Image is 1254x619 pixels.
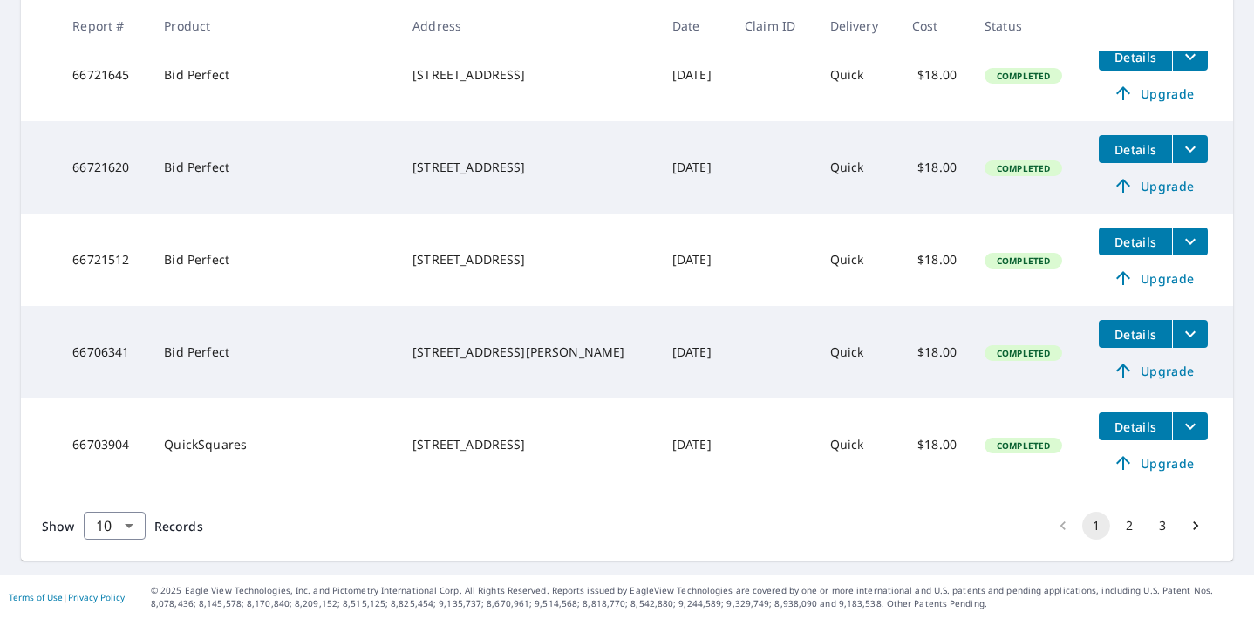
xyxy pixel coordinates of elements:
div: Show 10 records [84,512,146,540]
span: Upgrade [1109,175,1197,196]
span: Completed [986,255,1060,267]
span: Completed [986,439,1060,452]
p: | [9,592,125,602]
td: Quick [816,306,898,398]
div: [STREET_ADDRESS] [412,436,644,453]
span: Completed [986,162,1060,174]
button: detailsBtn-66721512 [1099,228,1172,255]
span: Upgrade [1109,360,1197,381]
div: [STREET_ADDRESS] [412,251,644,269]
td: $18.00 [898,214,971,306]
button: Go to next page [1182,512,1210,540]
button: Go to page 2 [1115,512,1143,540]
div: [STREET_ADDRESS] [412,159,644,176]
span: Details [1109,234,1162,250]
span: Details [1109,49,1162,65]
td: 66703904 [58,398,150,491]
td: $18.00 [898,306,971,398]
button: filesDropdownBtn-66703904 [1172,412,1208,440]
td: 66721512 [58,214,150,306]
a: Terms of Use [9,591,63,603]
span: Details [1109,141,1162,158]
div: 10 [84,501,146,550]
td: [DATE] [658,121,731,214]
span: Upgrade [1109,83,1197,104]
span: Completed [986,347,1060,359]
span: Records [154,518,203,534]
span: Upgrade [1109,268,1197,289]
td: Bid Perfect [150,121,399,214]
td: $18.00 [898,121,971,214]
span: Completed [986,70,1060,82]
a: Upgrade [1099,449,1208,477]
td: [DATE] [658,214,731,306]
div: [STREET_ADDRESS] [412,66,644,84]
a: Upgrade [1099,79,1208,107]
span: Details [1109,326,1162,343]
button: Go to page 3 [1148,512,1176,540]
span: Upgrade [1109,452,1197,473]
td: Bid Perfect [150,214,399,306]
div: [STREET_ADDRESS][PERSON_NAME] [412,344,644,361]
a: Privacy Policy [68,591,125,603]
td: Quick [816,214,898,306]
button: detailsBtn-66706341 [1099,320,1172,348]
button: filesDropdownBtn-66721620 [1172,135,1208,163]
button: detailsBtn-66703904 [1099,412,1172,440]
button: detailsBtn-66721620 [1099,135,1172,163]
td: Quick [816,29,898,121]
button: filesDropdownBtn-66706341 [1172,320,1208,348]
a: Upgrade [1099,357,1208,384]
td: Bid Perfect [150,29,399,121]
p: © 2025 Eagle View Technologies, Inc. and Pictometry International Corp. All Rights Reserved. Repo... [151,584,1245,610]
a: Upgrade [1099,172,1208,200]
button: filesDropdownBtn-66721512 [1172,228,1208,255]
button: filesDropdownBtn-66721645 [1172,43,1208,71]
td: 66721645 [58,29,150,121]
td: $18.00 [898,29,971,121]
td: $18.00 [898,398,971,491]
td: [DATE] [658,306,731,398]
td: Bid Perfect [150,306,399,398]
td: QuickSquares [150,398,399,491]
td: [DATE] [658,29,731,121]
span: Details [1109,418,1162,435]
td: Quick [816,121,898,214]
td: 66721620 [58,121,150,214]
nav: pagination navigation [1046,512,1212,540]
td: Quick [816,398,898,491]
span: Show [42,518,75,534]
button: detailsBtn-66721645 [1099,43,1172,71]
td: 66706341 [58,306,150,398]
button: page 1 [1082,512,1110,540]
a: Upgrade [1099,264,1208,292]
td: [DATE] [658,398,731,491]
